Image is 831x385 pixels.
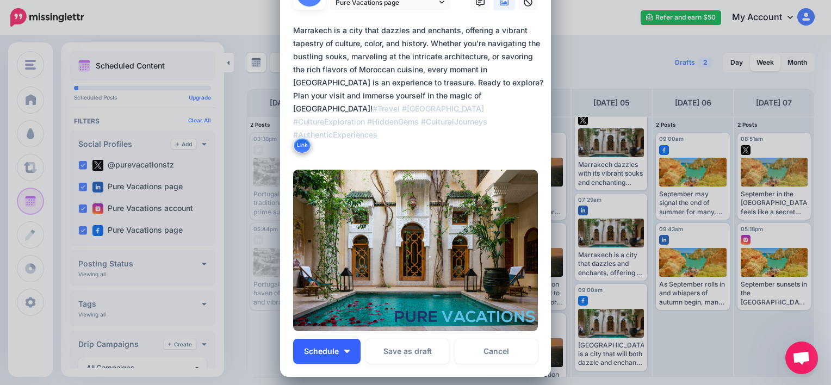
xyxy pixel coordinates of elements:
span: Schedule [304,347,339,355]
button: Save as draft [366,339,449,364]
button: Schedule [293,339,361,364]
a: Cancel [455,339,538,364]
div: Marrakech is a city that dazzles and enchants, offering a vibrant tapestry of culture, color, and... [293,24,543,167]
button: Link [293,137,311,153]
img: arrow-down-white.png [344,350,350,353]
img: UT52GADPO3LNHE4XFNI8X03GW3FJACP6.png [293,170,538,331]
